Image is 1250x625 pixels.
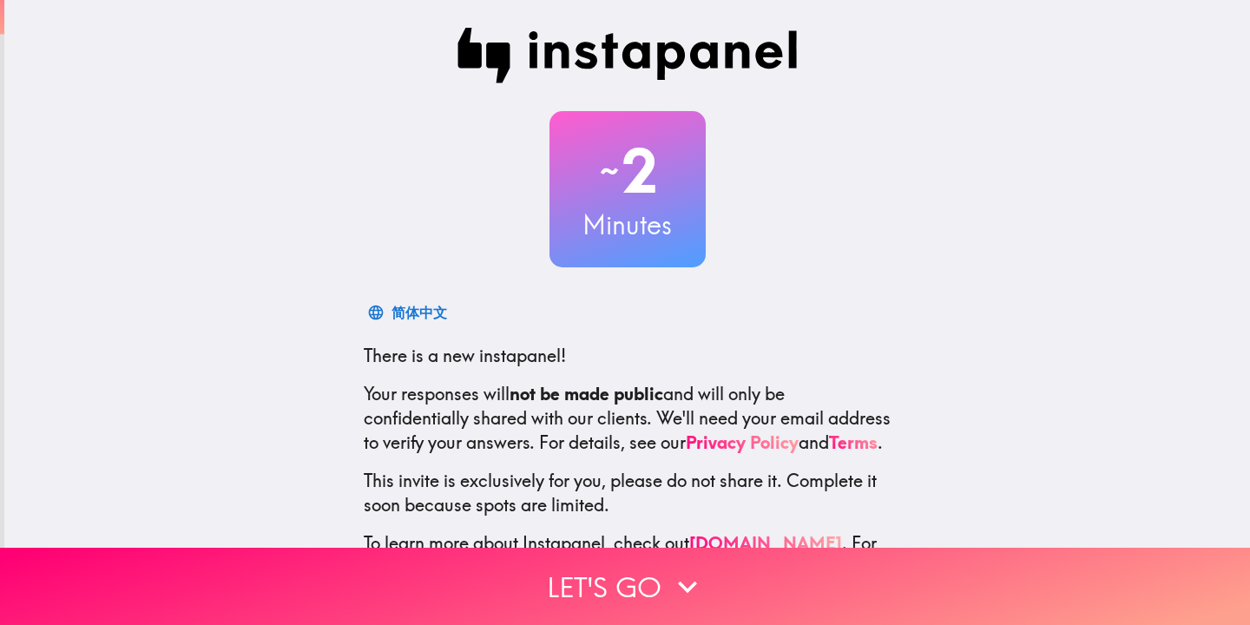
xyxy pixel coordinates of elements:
span: There is a new instapanel! [364,345,566,366]
div: 简体中文 [391,300,447,325]
h3: Minutes [549,207,706,243]
button: 简体中文 [364,295,454,330]
a: Privacy Policy [686,431,799,453]
p: Your responses will and will only be confidentially shared with our clients. We'll need your emai... [364,382,891,455]
a: [DOMAIN_NAME] [689,532,842,554]
img: Instapanel [457,28,798,83]
a: Terms [829,431,878,453]
b: not be made public [510,383,663,405]
p: To learn more about Instapanel, check out . For questions or help, email us at . [364,531,891,604]
h2: 2 [549,135,706,207]
span: ~ [597,145,622,197]
p: This invite is exclusively for you, please do not share it. Complete it soon because spots are li... [364,469,891,517]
